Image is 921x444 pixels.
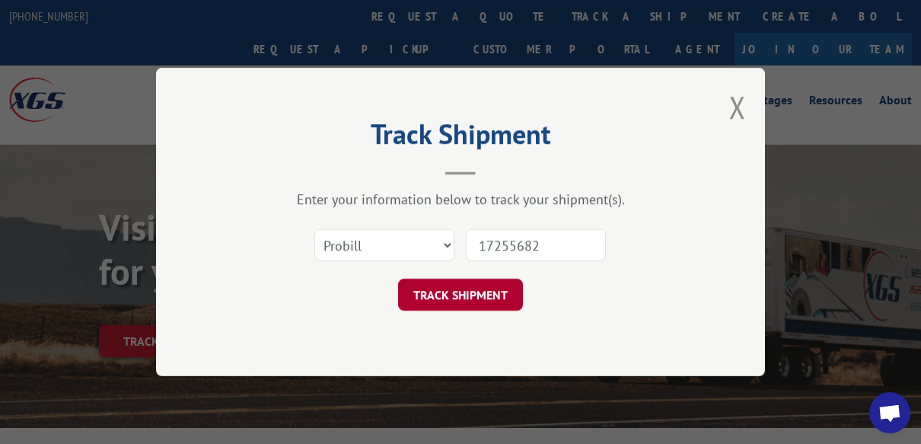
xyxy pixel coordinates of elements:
a: Open chat [869,392,910,433]
div: Enter your information below to track your shipment(s). [232,190,689,208]
button: TRACK SHIPMENT [398,279,523,311]
button: Close modal [729,87,746,127]
h2: Track Shipment [232,123,689,152]
input: Number(s) [466,229,606,261]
